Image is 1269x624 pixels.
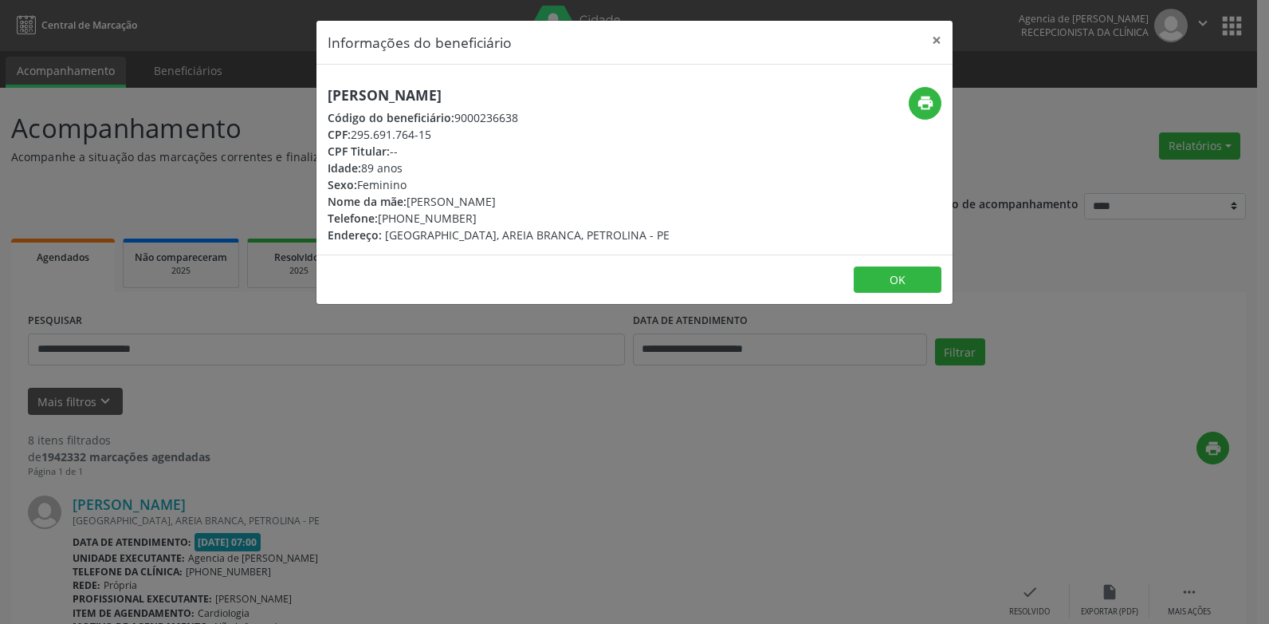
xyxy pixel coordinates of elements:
div: [PERSON_NAME] [328,193,670,210]
span: Idade: [328,160,361,176]
div: 295.691.764-15 [328,126,670,143]
button: Close [921,21,953,60]
div: -- [328,143,670,160]
span: Endereço: [328,227,382,243]
h5: Informações do beneficiário [328,32,512,53]
span: CPF Titular: [328,144,390,159]
div: 89 anos [328,160,670,176]
span: Código do beneficiário: [328,110,454,125]
i: print [917,94,934,112]
span: CPF: [328,127,351,142]
div: 9000236638 [328,109,670,126]
span: Nome da mãe: [328,194,407,209]
h5: [PERSON_NAME] [328,87,670,104]
span: [GEOGRAPHIC_DATA], AREIA BRANCA, PETROLINA - PE [385,227,670,243]
div: [PHONE_NUMBER] [328,210,670,227]
button: print [909,87,941,120]
button: OK [854,267,941,294]
div: Feminino [328,176,670,193]
span: Sexo: [328,177,357,192]
span: Telefone: [328,211,378,226]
